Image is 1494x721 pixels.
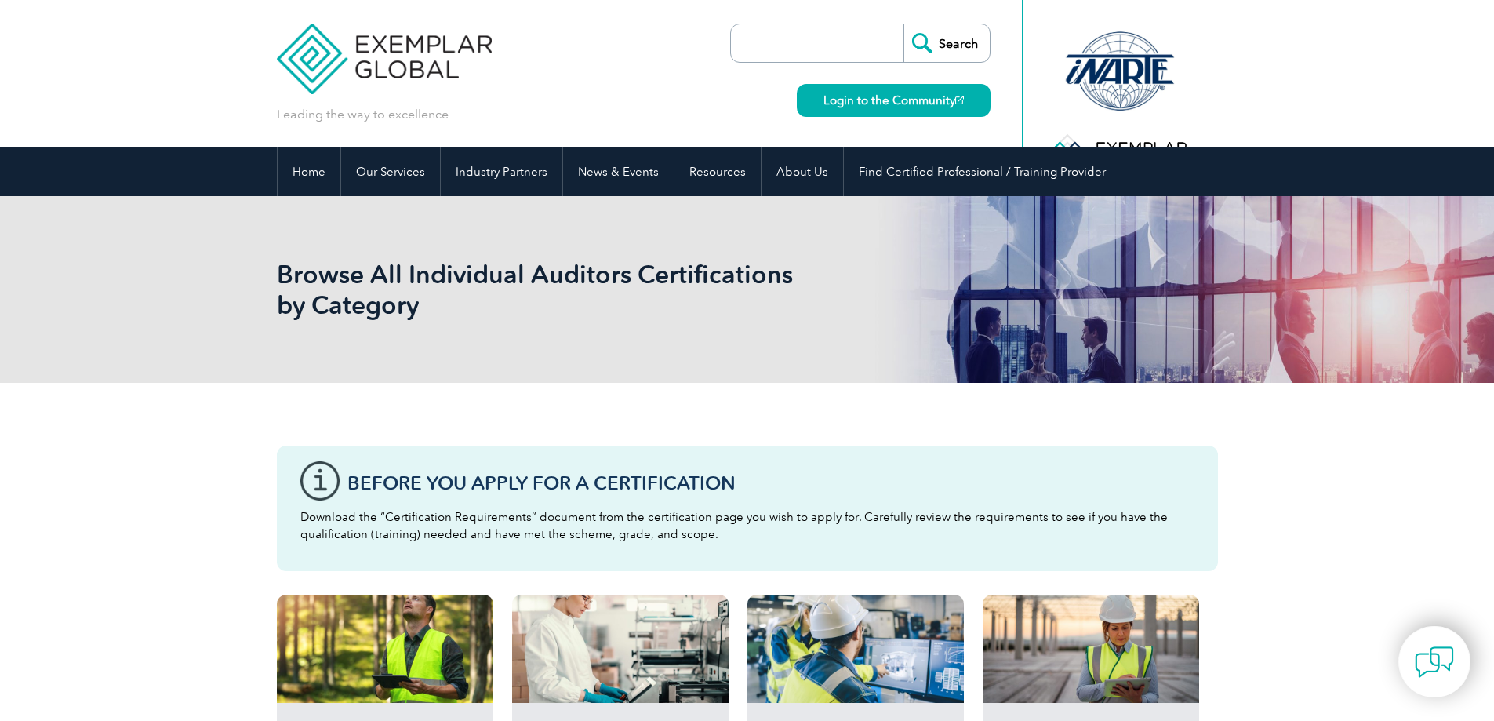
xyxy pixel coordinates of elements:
[563,147,674,196] a: News & Events
[674,147,761,196] a: Resources
[903,24,990,62] input: Search
[277,106,449,123] p: Leading the way to excellence
[762,147,843,196] a: About Us
[300,508,1194,543] p: Download the “Certification Requirements” document from the certification page you wish to apply ...
[955,96,964,104] img: open_square.png
[441,147,562,196] a: Industry Partners
[347,473,1194,493] h3: Before You Apply For a Certification
[1415,643,1454,682] img: contact-chat.png
[844,147,1121,196] a: Find Certified Professional / Training Provider
[341,147,440,196] a: Our Services
[278,147,340,196] a: Home
[797,84,991,117] a: Login to the Community
[277,259,879,320] h1: Browse All Individual Auditors Certifications by Category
